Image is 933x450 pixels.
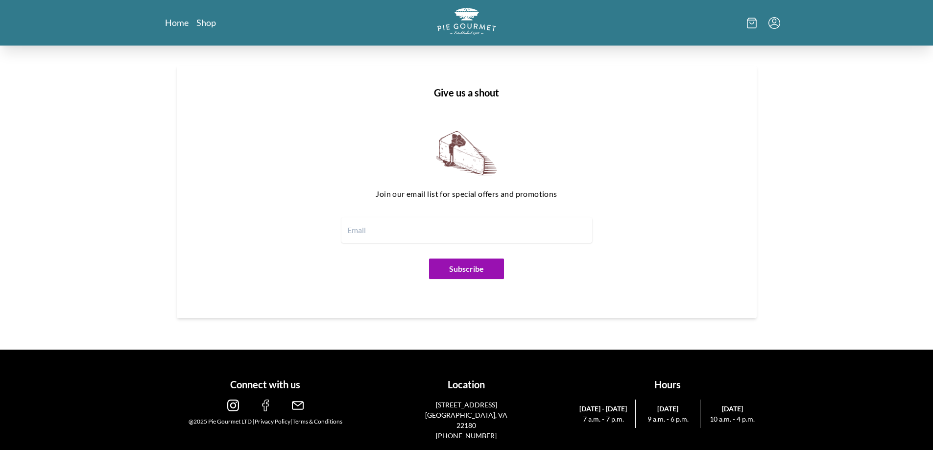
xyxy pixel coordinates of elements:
span: [DATE] - [DATE] [575,403,632,414]
a: [PHONE_NUMBER] [436,431,497,440]
span: [DATE] [640,403,696,414]
a: Terms & Conditions [292,418,342,425]
p: [STREET_ADDRESS] [418,400,515,410]
h1: Connect with us [169,377,362,392]
img: logo [437,8,496,35]
button: Subscribe [429,259,504,279]
p: Join our email list for special offers and promotions [216,186,718,202]
a: [STREET_ADDRESS][GEOGRAPHIC_DATA], VA 22180 [418,400,515,430]
a: email [292,403,304,413]
span: 9 a.m. - 6 p.m. [640,414,696,424]
p: [GEOGRAPHIC_DATA], VA 22180 [418,410,515,430]
input: Email [341,217,592,243]
div: @2025 Pie Gourmet LTD | | [169,417,362,426]
h1: Location [370,377,563,392]
h1: Hours [571,377,765,392]
button: Menu [768,17,780,29]
img: email [292,400,304,411]
a: instagram [227,403,239,413]
img: instagram [227,400,239,411]
span: 7 a.m. - 7 p.m. [575,414,632,424]
a: Logo [437,8,496,38]
a: Shop [196,17,216,28]
span: 10 a.m. - 4 p.m. [704,414,761,424]
a: facebook [260,403,271,413]
img: newsletter [436,131,497,175]
a: Privacy Policy [255,418,290,425]
a: Home [165,17,189,28]
span: [DATE] [704,403,761,414]
h1: Give us a shout [192,85,741,100]
img: facebook [260,400,271,411]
